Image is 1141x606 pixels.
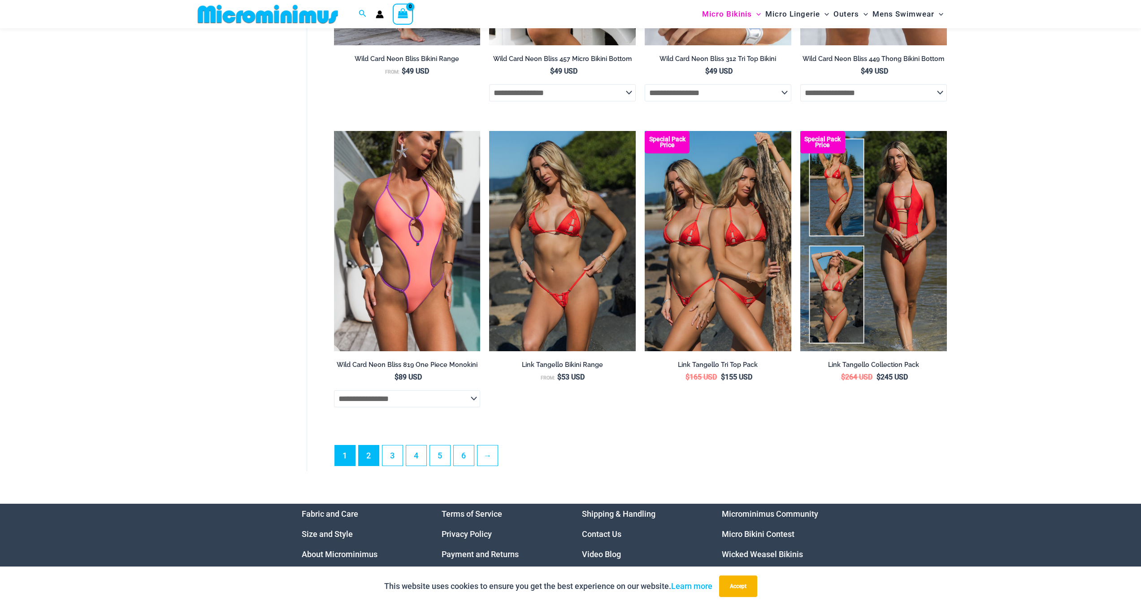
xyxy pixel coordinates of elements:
a: Mens SwimwearMenu ToggleMenu Toggle [870,3,946,26]
img: MM SHOP LOGO FLAT [194,4,342,24]
a: Fabric and Care [302,509,358,519]
a: Micro LingerieMenu ToggleMenu Toggle [763,3,831,26]
a: Page 5 [430,445,450,466]
a: Wild Card Neon Bliss 449 Thong Bikini Bottom [800,55,947,66]
a: View Shopping Cart, empty [393,4,413,24]
button: Accept [719,575,757,597]
nav: Menu [302,504,420,564]
a: About Microminimus [302,549,377,559]
a: Wicked Weasel Bikinis [722,549,803,559]
a: Bikini Pack Bikini Pack BBikini Pack B [645,131,791,351]
a: Link Tangello Tri Top Pack [645,361,791,372]
img: Bikini Pack [645,131,791,351]
a: Link Tangello 3070 Tri Top 4580 Micro 01Link Tangello 8650 One Piece Monokini 12Link Tangello 865... [489,131,636,351]
a: Page 3 [382,445,403,466]
a: Micro BikinisMenu ToggleMenu Toggle [700,3,763,26]
img: Collection Pack [800,131,947,351]
nav: Menu [442,504,560,564]
img: Link Tangello 3070 Tri Top 4580 Micro 01 [489,131,636,351]
a: Shipping & Handling [582,509,655,519]
h2: Wild Card Neon Bliss Bikini Range [334,55,481,63]
nav: Site Navigation [698,1,947,27]
aside: Footer Widget 4 [722,504,840,564]
bdi: 165 USD [685,373,717,381]
a: Payment and Returns [442,549,519,559]
aside: Footer Widget 3 [582,504,700,564]
span: $ [721,373,725,381]
a: Collection Pack Collection Pack BCollection Pack B [800,131,947,351]
a: Link Tangello Collection Pack [800,361,947,372]
h2: Wild Card Neon Bliss 449 Thong Bikini Bottom [800,55,947,63]
h2: Link Tangello Collection Pack [800,361,947,369]
a: Microminimus Community [722,509,818,519]
bdi: 264 USD [841,373,872,381]
a: Search icon link [359,9,367,20]
a: Link Tangello Bikini Range [489,361,636,372]
span: From: [385,69,399,75]
img: Wild Card Neon Bliss 819 One Piece 04 [334,131,481,351]
span: Menu Toggle [752,3,761,26]
a: Wild Card Neon Bliss 819 One Piece Monokini [334,361,481,372]
h2: Wild Card Neon Bliss 312 Tri Top Bikini [645,55,791,63]
bdi: 89 USD [395,373,422,381]
span: Micro Bikinis [702,3,752,26]
span: $ [876,373,881,381]
h2: Wild Card Neon Bliss 457 Micro Bikini Bottom [489,55,636,63]
a: → [477,445,498,466]
b: Special Pack Price [645,136,690,148]
a: Terms of Service [442,509,502,519]
a: Size and Style [302,529,353,539]
a: Contact Us [582,529,621,539]
bdi: 49 USD [402,67,429,75]
span: Outers [833,3,859,26]
span: $ [705,67,709,75]
a: OutersMenu ToggleMenu Toggle [831,3,870,26]
a: Page 4 [406,445,426,466]
a: Account icon link [376,10,384,18]
bdi: 49 USD [705,67,733,75]
nav: Product Pagination [334,445,947,471]
bdi: 53 USD [557,373,585,381]
bdi: 49 USD [550,67,577,75]
h2: Link Tangello Bikini Range [489,361,636,369]
a: Page 6 [454,445,474,466]
span: $ [861,67,865,75]
h2: Wild Card Neon Bliss 819 One Piece Monokini [334,361,481,369]
a: Video Blog [582,549,621,559]
span: Micro Lingerie [765,3,820,26]
h2: Link Tangello Tri Top Pack [645,361,791,369]
b: Special Pack Price [800,136,845,148]
span: Page 1 [335,445,355,466]
bdi: 49 USD [861,67,888,75]
a: Micro Bikini Contest [722,529,794,539]
span: Mens Swimwear [872,3,934,26]
span: $ [557,373,561,381]
nav: Menu [722,504,840,564]
span: $ [685,373,690,381]
span: Menu Toggle [820,3,829,26]
nav: Menu [582,504,700,564]
span: $ [395,373,399,381]
a: Wild Card Neon Bliss 457 Micro Bikini Bottom [489,55,636,66]
a: Learn more [671,581,712,591]
a: Page 2 [359,445,379,466]
span: $ [550,67,554,75]
a: Wild Card Neon Bliss 312 Tri Top Bikini [645,55,791,66]
bdi: 245 USD [876,373,908,381]
span: Menu Toggle [859,3,868,26]
span: From: [541,375,555,381]
aside: Footer Widget 2 [442,504,560,564]
span: $ [841,373,845,381]
bdi: 155 USD [721,373,752,381]
span: Menu Toggle [934,3,943,26]
aside: Footer Widget 1 [302,504,420,564]
a: Wild Card Neon Bliss Bikini Range [334,55,481,66]
p: This website uses cookies to ensure you get the best experience on our website. [384,580,712,593]
a: Privacy Policy [442,529,492,539]
a: Wild Card Neon Bliss 819 One Piece 04Wild Card Neon Bliss 819 One Piece 05Wild Card Neon Bliss 81... [334,131,481,351]
span: $ [402,67,406,75]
